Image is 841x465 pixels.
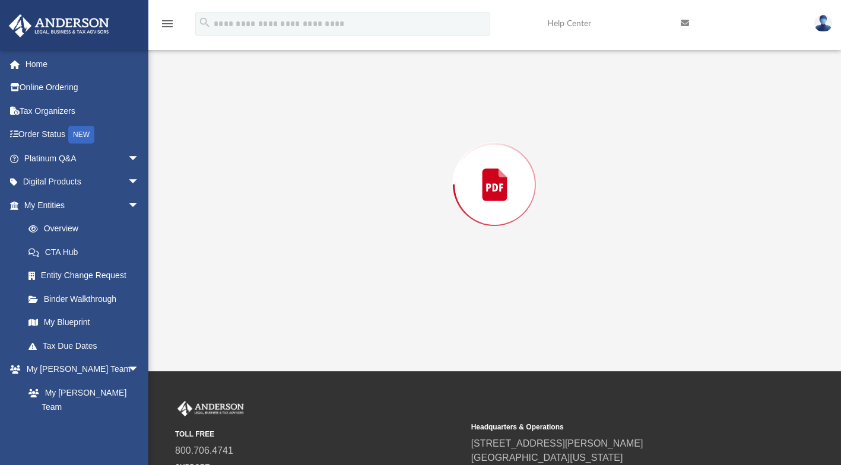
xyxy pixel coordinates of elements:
a: [STREET_ADDRESS][PERSON_NAME] [471,438,643,448]
a: Digital Productsarrow_drop_down [8,170,157,194]
a: [GEOGRAPHIC_DATA][US_STATE] [471,453,623,463]
span: arrow_drop_down [128,170,151,195]
a: Overview [17,217,157,241]
img: Anderson Advisors Platinum Portal [175,401,246,416]
div: NEW [68,126,94,144]
a: Tax Organizers [8,99,157,123]
a: Order StatusNEW [8,123,157,147]
a: Home [8,52,157,76]
a: My [PERSON_NAME] Team [17,381,145,419]
img: User Pic [814,15,832,32]
span: arrow_drop_down [128,358,151,382]
a: Tax Due Dates [17,334,157,358]
i: search [198,16,211,29]
a: Platinum Q&Aarrow_drop_down [8,146,157,170]
span: arrow_drop_down [128,146,151,171]
small: Headquarters & Operations [471,422,759,432]
a: Entity Change Request [17,264,157,288]
a: My Entitiesarrow_drop_down [8,193,157,217]
a: My Blueprint [17,311,151,335]
a: menu [160,23,174,31]
a: Binder Walkthrough [17,287,157,311]
span: arrow_drop_down [128,193,151,218]
img: Anderson Advisors Platinum Portal [5,14,113,37]
a: My [PERSON_NAME] Teamarrow_drop_down [8,358,151,381]
a: CTA Hub [17,240,157,264]
a: 800.706.4741 [175,445,233,456]
a: [PERSON_NAME] System [17,419,151,457]
div: Preview [183,1,806,338]
a: Online Ordering [8,76,157,100]
small: TOLL FREE [175,429,463,439]
i: menu [160,17,174,31]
